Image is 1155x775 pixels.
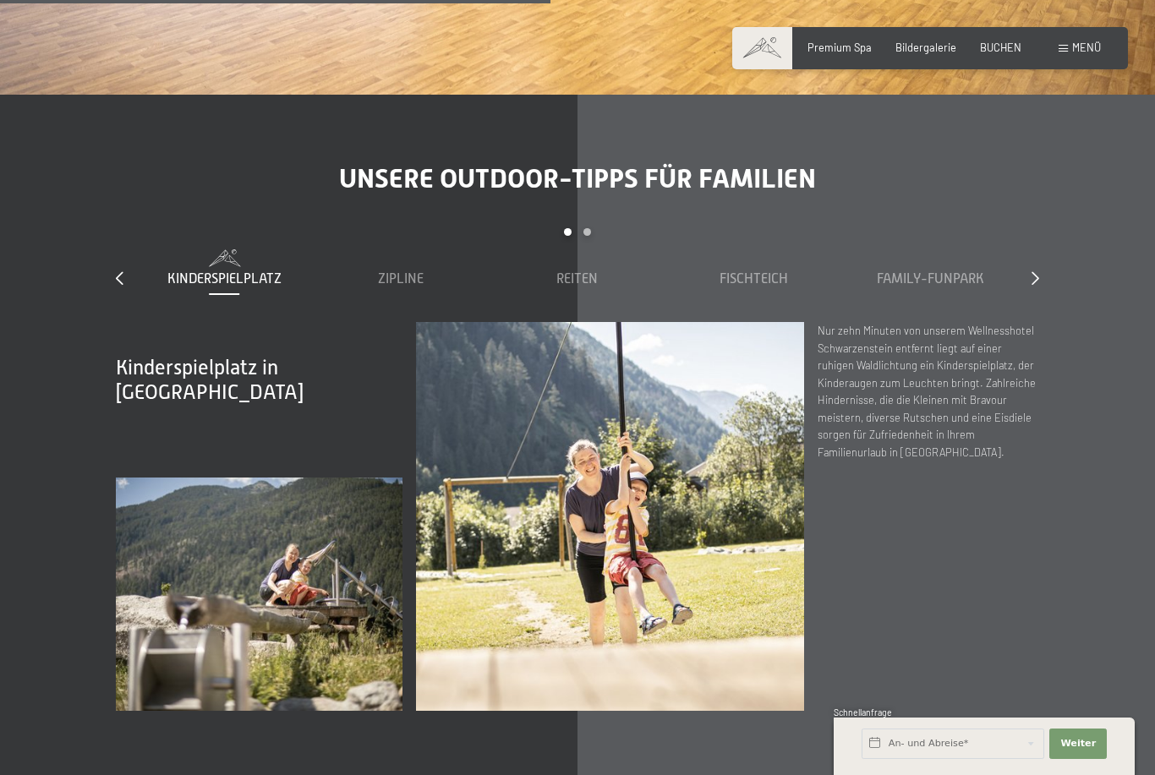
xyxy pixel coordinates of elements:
[167,271,282,287] span: Kinderspielplatz
[378,271,424,287] span: Zipline
[136,228,1019,249] div: Carousel Pagination
[1072,41,1101,54] span: Menü
[1049,729,1107,759] button: Weiter
[807,41,872,54] a: Premium Spa
[339,162,816,194] span: Unsere Outdoor-Tipps für Familien
[583,228,591,236] div: Carousel Page 2
[834,707,892,718] span: Schnellanfrage
[564,228,572,236] div: Carousel Page 1 (Current Slide)
[116,356,304,403] span: Kinderspielplatz in [GEOGRAPHIC_DATA]
[980,41,1021,54] a: BUCHEN
[877,271,984,287] span: Family-Funpark
[720,271,788,287] span: Fischteich
[895,41,956,54] a: Bildergalerie
[1060,737,1096,750] span: Weiter
[556,271,598,287] span: Reiten
[818,322,1039,461] p: Nur zehn Minuten von unserem Wellnesshotel Schwarzenstein entfernt liegt auf einer ruhigen Waldli...
[416,322,804,710] img: Ein Familienhotel in Südtirol zum Verlieben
